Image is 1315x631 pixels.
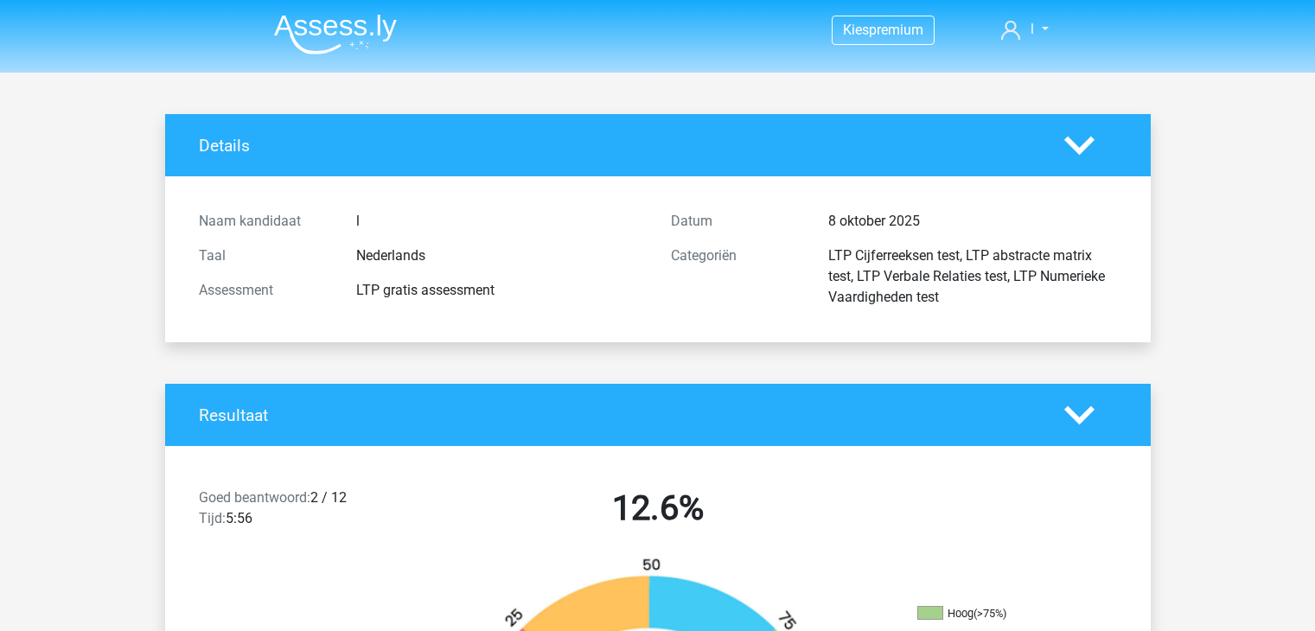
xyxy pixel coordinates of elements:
div: 2 / 12 5:56 [186,488,422,536]
img: Assessly [274,14,397,54]
li: Hoog [917,606,1090,621]
div: Datum [658,211,815,232]
h4: Resultaat [199,405,1038,425]
div: 8 oktober 2025 [815,211,1130,232]
div: LTP gratis assessment [343,280,658,301]
div: LTP Cijferreeksen test, LTP abstracte matrix test, LTP Verbale Relaties test, LTP Numerieke Vaard... [815,245,1130,308]
span: Goed beantwoord: [199,489,310,506]
h4: Details [199,136,1038,156]
span: Kies [843,22,869,38]
div: l [343,211,658,232]
div: Nederlands [343,245,658,266]
span: Tijd: [199,510,226,526]
div: (>75%) [973,607,1006,620]
span: premium [869,22,923,38]
div: Naam kandidaat [186,211,343,232]
div: Taal [186,245,343,266]
a: l [994,19,1055,40]
div: Assessment [186,280,343,301]
a: Kiespremium [833,18,934,41]
h2: 12.6% [435,488,881,529]
span: l [1031,21,1034,37]
div: Categoriën [658,245,815,308]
